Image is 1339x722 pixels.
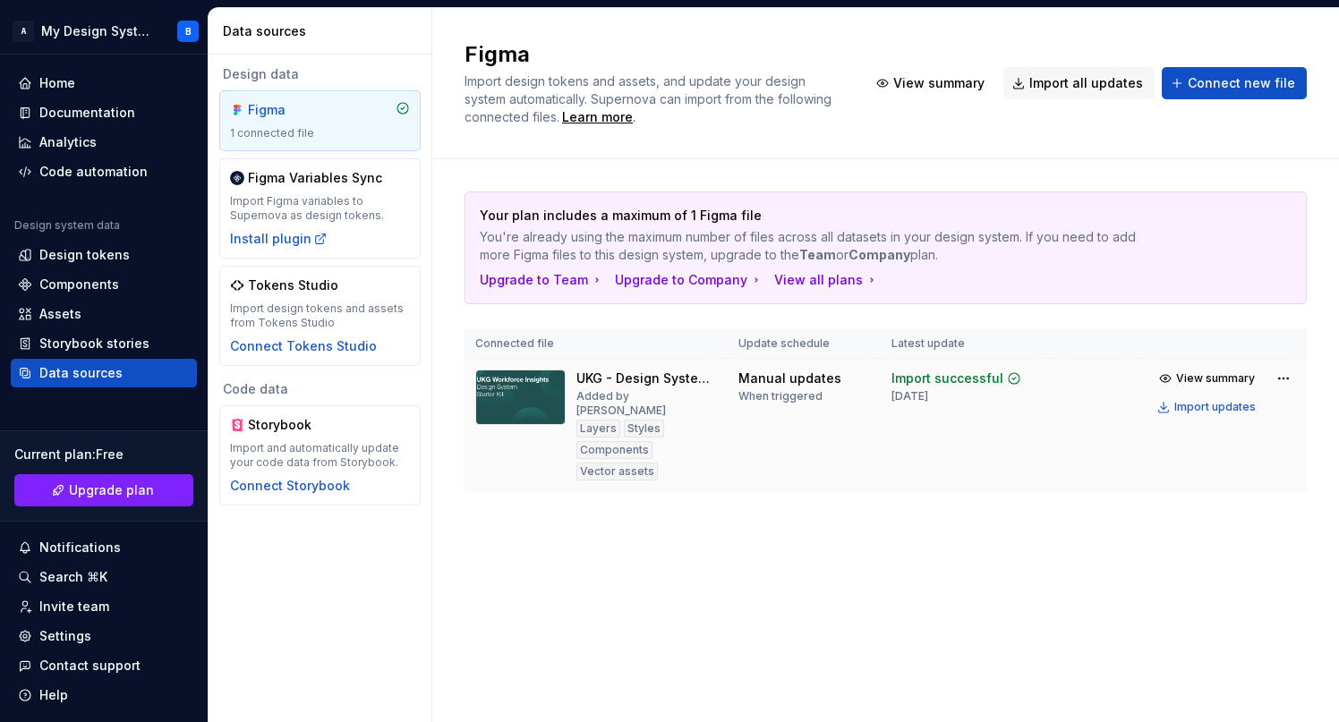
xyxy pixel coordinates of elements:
div: Code automation [39,163,148,181]
div: Layers [576,420,620,437]
div: Storybook [248,416,334,434]
div: Import and automatically update your code data from Storybook. [230,441,410,470]
div: 1 connected file [230,126,410,140]
a: Assets [11,300,197,328]
a: Learn more [562,108,633,126]
a: Code automation [11,157,197,186]
a: StorybookImport and automatically update your code data from Storybook.Connect Storybook [219,405,421,505]
div: Data sources [223,22,424,40]
th: Latest update [881,329,1050,359]
div: UKG - Design System Starter Kit [576,369,717,387]
div: A [13,21,34,42]
button: Import all updates [1003,67,1155,99]
div: My Design System [41,22,156,40]
a: Design tokens [11,241,197,269]
b: Company [849,247,910,262]
th: Connected file [465,329,728,359]
div: Import design tokens and assets from Tokens Studio [230,302,410,330]
div: Import Figma variables to Supernova as design tokens. [230,194,410,223]
div: Vector assets [576,463,658,480]
div: Import successful [891,369,1003,387]
button: View summary [867,67,996,99]
button: Upgrade to Company [615,271,763,289]
button: View summary [1152,366,1264,391]
div: Manual updates [738,369,841,387]
button: Upgrade to Team [480,271,604,289]
a: Figma1 connected file [219,90,421,151]
p: Your plan includes a maximum of 1 Figma file [480,207,1166,225]
div: Styles [624,420,664,437]
a: Upgrade plan [14,474,193,506]
div: Import updates [1174,400,1256,414]
b: Team [799,247,836,262]
button: Connect new file [1162,67,1307,99]
div: Contact support [39,657,141,675]
div: Figma Variables Sync [248,169,382,187]
div: Analytics [39,133,97,151]
div: Current plan : Free [14,446,193,463]
a: Documentation [11,98,197,127]
span: Import design tokens and assets, and update your design system automatically. Supernova can impor... [465,73,835,124]
div: Data sources [39,364,123,382]
button: Import updates [1152,395,1264,420]
button: Connect Tokens Studio [230,337,377,355]
div: Settings [39,627,91,645]
div: Design tokens [39,246,130,264]
button: Search ⌘K [11,563,197,591]
button: Help [11,681,197,709]
div: Assets [39,305,81,323]
a: Data sources [11,359,197,387]
a: Storybook stories [11,329,197,358]
h2: Figma [465,40,846,69]
button: Install plugin [230,230,328,248]
div: [DATE] [891,389,928,403]
button: Contact support [11,651,197,680]
div: Invite team [39,598,109,616]
span: View summary [893,74,985,92]
span: Connect new file [1188,74,1295,92]
p: You're already using the maximum number of files across all datasets in your design system. If yo... [480,228,1166,264]
div: Storybook stories [39,335,149,353]
div: Design system data [14,218,120,233]
button: Notifications [11,533,197,562]
span: Import all updates [1029,74,1143,92]
div: Components [576,441,652,459]
a: Tokens StudioImport design tokens and assets from Tokens StudioConnect Tokens Studio [219,266,421,366]
div: Documentation [39,104,135,122]
button: Connect Storybook [230,477,350,495]
a: Invite team [11,592,197,621]
div: Help [39,686,68,704]
div: Home [39,74,75,92]
div: Components [39,276,119,293]
div: Search ⌘K [39,568,107,586]
div: Notifications [39,539,121,556]
div: Added by [PERSON_NAME] [576,389,717,418]
a: Components [11,270,197,299]
button: AMy Design SystemB [4,12,204,50]
th: Update schedule [728,329,880,359]
div: Tokens Studio [248,276,338,294]
span: . [559,111,635,124]
a: Analytics [11,128,197,157]
div: Design data [219,65,421,83]
a: Figma Variables SyncImport Figma variables to Supernova as design tokens.Install plugin [219,158,421,259]
div: When triggered [738,389,823,403]
span: View summary [1176,371,1255,386]
button: View all plans [774,271,879,289]
span: Upgrade plan [69,481,154,499]
div: B [185,24,192,38]
a: Home [11,69,197,98]
div: Figma [248,101,334,119]
div: Code data [219,380,421,398]
a: Settings [11,622,197,650]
